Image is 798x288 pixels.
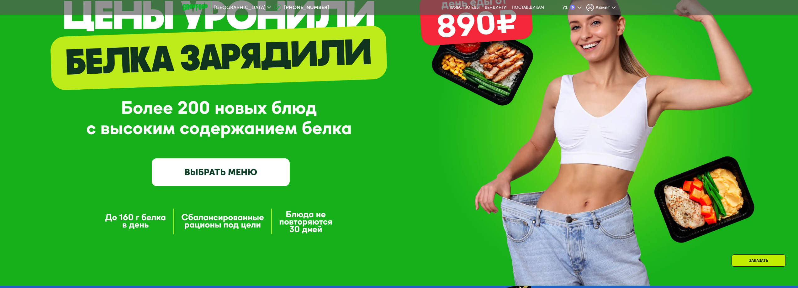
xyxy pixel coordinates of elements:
[214,5,266,10] span: [GEOGRAPHIC_DATA]
[562,5,568,10] div: 71
[512,5,544,10] div: поставщикам
[450,5,480,10] a: Качество еды
[595,5,610,10] span: Ахмет
[732,254,786,267] div: Заказать
[152,158,290,186] a: ВЫБРАТЬ МЕНЮ
[485,5,507,10] a: Вендинги
[274,4,329,11] a: [PHONE_NUMBER]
